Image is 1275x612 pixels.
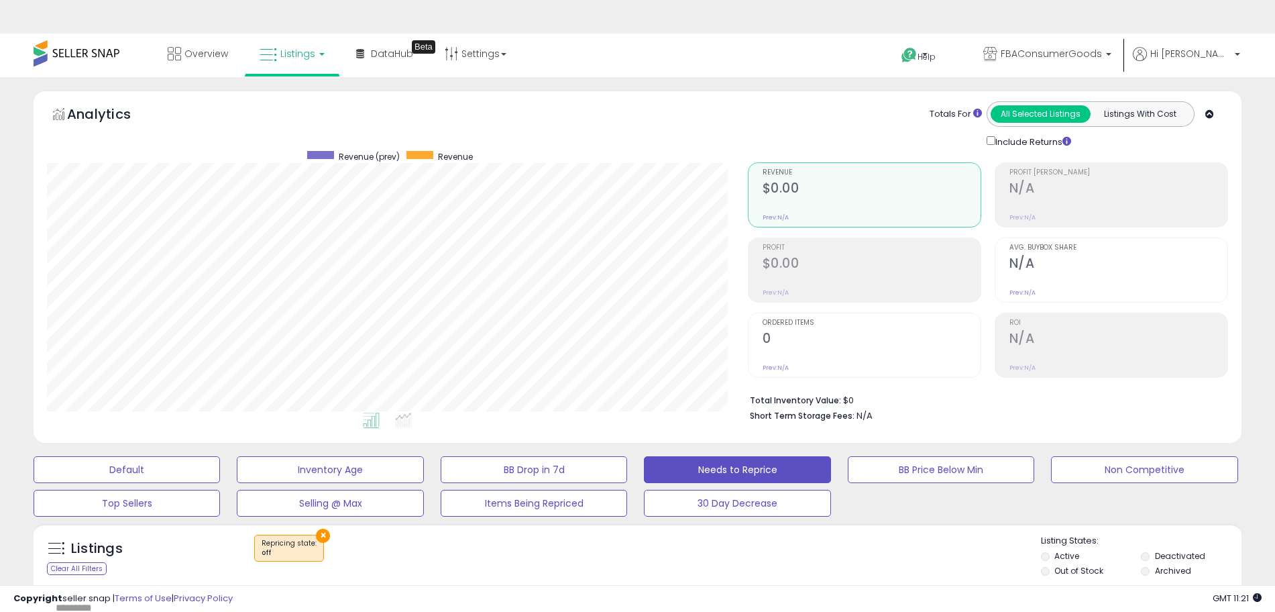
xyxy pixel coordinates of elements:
span: Revenue [438,151,473,162]
button: BB Drop in 7d [441,456,627,483]
span: 2025-09-16 11:21 GMT [1213,592,1262,605]
button: Default [34,456,220,483]
button: Non Competitive [1051,456,1237,483]
span: Repricing state : [262,538,317,558]
button: × [316,529,330,543]
span: Overview [184,47,228,60]
div: Tooltip anchor [412,40,435,54]
button: BB Price Below Min [848,456,1034,483]
button: Needs to Reprice [644,456,830,483]
a: Terms of Use [115,592,172,605]
a: Overview [158,34,238,74]
strong: Copyright [13,592,62,605]
h2: $0.00 [763,256,981,274]
span: Help [918,51,936,62]
div: Include Returns [977,134,1087,149]
h5: Analytics [67,105,157,127]
h2: N/A [1009,331,1227,349]
button: All Selected Listings [991,105,1091,123]
a: Settings [435,34,516,74]
button: Selling @ Max [237,490,423,517]
small: Prev: N/A [1009,364,1036,372]
a: Help [891,37,962,77]
div: Totals For [930,108,982,121]
button: Inventory Age [237,456,423,483]
label: Deactivated [1155,550,1205,562]
span: Revenue [763,169,981,176]
button: 30 Day Decrease [644,490,830,517]
button: Listings With Cost [1090,105,1190,123]
li: $0 [750,391,1218,407]
h2: N/A [1009,181,1227,199]
label: Archived [1155,565,1191,576]
span: Listings [280,47,315,60]
h2: N/A [1009,256,1227,274]
span: DataHub [371,47,413,60]
a: FBAConsumerGoods [973,34,1121,77]
a: Hi [PERSON_NAME] [1133,47,1240,77]
a: Listings [250,34,335,74]
h5: Listings [71,540,123,558]
button: Top Sellers [34,490,220,517]
a: DataHub [346,34,423,74]
h2: 0 [763,331,981,349]
span: Avg. Buybox Share [1009,244,1227,252]
span: Ordered Items [763,319,981,327]
small: Prev: N/A [1009,289,1036,297]
span: N/A [856,409,873,422]
a: Privacy Policy [174,592,233,605]
small: Prev: N/A [763,289,789,297]
small: Prev: N/A [763,364,789,372]
p: Listing States: [1041,535,1241,548]
span: Hi [PERSON_NAME] [1150,47,1231,60]
span: Revenue (prev) [339,151,400,162]
div: seller snap | | [13,593,233,605]
label: Active [1054,550,1079,562]
small: Prev: N/A [1009,213,1036,221]
span: FBAConsumerGoods [1001,47,1102,60]
h2: $0.00 [763,181,981,199]
div: off [262,548,317,558]
span: Profit [763,244,981,252]
b: Total Inventory Value: [750,395,841,406]
b: Short Term Storage Fees: [750,410,854,421]
i: Get Help [901,47,918,64]
small: Prev: N/A [763,213,789,221]
span: Profit [PERSON_NAME] [1009,169,1227,176]
label: Out of Stock [1054,565,1103,576]
span: ROI [1009,319,1227,327]
button: Items Being Repriced [441,490,627,517]
div: Clear All Filters [47,562,107,575]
